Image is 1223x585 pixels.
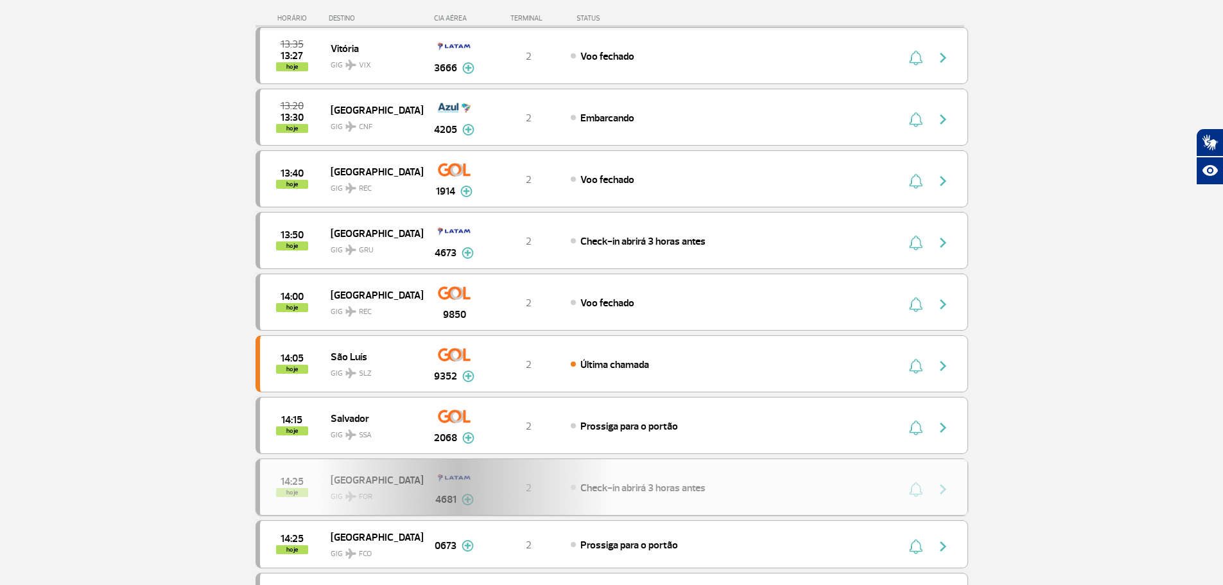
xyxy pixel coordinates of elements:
span: GIG [331,176,413,195]
div: Plugin de acessibilidade da Hand Talk. [1196,128,1223,185]
img: mais-info-painel-voo.svg [462,62,474,74]
span: 2 [526,539,532,552]
img: destiny_airplane.svg [345,245,356,255]
img: sino-painel-voo.svg [909,50,923,65]
span: GIG [331,541,413,560]
span: hoje [276,180,308,189]
span: 9850 [443,307,466,322]
span: 4673 [435,245,456,261]
img: destiny_airplane.svg [345,430,356,440]
span: 2025-09-30 14:25:00 [281,534,304,543]
span: 2025-09-30 14:15:00 [281,415,302,424]
span: [GEOGRAPHIC_DATA] [331,163,413,180]
span: GIG [331,299,413,318]
span: Voo fechado [580,50,634,63]
img: destiny_airplane.svg [345,306,356,317]
span: 2068 [434,430,457,446]
img: sino-painel-voo.svg [909,235,923,250]
img: sino-painel-voo.svg [909,420,923,435]
span: VIX [359,60,371,71]
span: 2 [526,297,532,310]
span: Embarcando [580,112,634,125]
span: Prossiga para o portão [580,420,678,433]
span: CNF [359,121,372,133]
img: mais-info-painel-voo.svg [462,540,474,552]
img: seta-direita-painel-voo.svg [935,297,951,312]
span: hoje [276,124,308,133]
img: seta-direita-painel-voo.svg [935,50,951,65]
div: TERMINAL [487,14,570,22]
span: hoje [276,365,308,374]
img: seta-direita-painel-voo.svg [935,112,951,127]
img: seta-direita-painel-voo.svg [935,420,951,435]
span: 2 [526,50,532,63]
span: 2025-09-30 13:40:00 [281,169,304,178]
img: sino-painel-voo.svg [909,173,923,189]
span: 1914 [436,184,455,199]
img: mais-info-painel-voo.svg [462,247,474,259]
img: destiny_airplane.svg [345,60,356,70]
span: 2025-09-30 13:20:00 [281,101,304,110]
span: GIG [331,361,413,380]
span: [GEOGRAPHIC_DATA] [331,101,413,118]
span: GIG [331,238,413,256]
span: SLZ [359,368,372,380]
span: 2025-09-30 13:27:00 [281,51,303,60]
span: 2 [526,358,532,371]
img: mais-info-painel-voo.svg [460,186,473,197]
div: HORÁRIO [259,14,329,22]
span: Salvador [331,410,413,426]
span: hoje [276,426,308,435]
img: destiny_airplane.svg [345,183,356,193]
span: 2025-09-30 13:30:00 [281,113,304,122]
span: SSA [359,430,372,441]
span: 2 [526,112,532,125]
span: REC [359,183,372,195]
img: seta-direita-painel-voo.svg [935,539,951,554]
span: Voo fechado [580,173,634,186]
span: Última chamada [580,358,649,371]
img: sino-painel-voo.svg [909,539,923,554]
span: 3666 [434,60,457,76]
span: 4205 [434,122,457,137]
span: REC [359,306,372,318]
span: FCO [359,548,372,560]
span: Vitória [331,40,413,57]
span: 0673 [435,538,456,554]
span: GIG [331,114,413,133]
img: mais-info-painel-voo.svg [462,124,474,135]
button: Abrir recursos assistivos. [1196,157,1223,185]
span: GIG [331,53,413,71]
span: 2025-09-30 13:35:00 [281,40,304,49]
span: 2 [526,420,532,433]
div: STATUS [570,14,675,22]
span: hoje [276,545,308,554]
span: Prossiga para o portão [580,539,678,552]
img: destiny_airplane.svg [345,548,356,559]
span: Check-in abrirá 3 horas antes [580,235,706,248]
span: 2 [526,173,532,186]
img: destiny_airplane.svg [345,368,356,378]
img: sino-painel-voo.svg [909,297,923,312]
span: Voo fechado [580,297,634,310]
div: CIA AÉREA [422,14,487,22]
img: sino-painel-voo.svg [909,112,923,127]
span: hoje [276,241,308,250]
img: destiny_airplane.svg [345,121,356,132]
span: 2025-09-30 14:00:00 [281,292,304,301]
span: [GEOGRAPHIC_DATA] [331,225,413,241]
button: Abrir tradutor de língua de sinais. [1196,128,1223,157]
span: hoje [276,62,308,71]
span: 2025-09-30 14:05:00 [281,354,304,363]
span: 9352 [434,369,457,384]
img: seta-direita-painel-voo.svg [935,358,951,374]
img: seta-direita-painel-voo.svg [935,235,951,250]
span: [GEOGRAPHIC_DATA] [331,528,413,545]
img: seta-direita-painel-voo.svg [935,173,951,189]
span: hoje [276,303,308,312]
span: [GEOGRAPHIC_DATA] [331,286,413,303]
img: sino-painel-voo.svg [909,358,923,374]
span: São Luís [331,348,413,365]
img: mais-info-painel-voo.svg [462,432,474,444]
img: mais-info-painel-voo.svg [462,371,474,382]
